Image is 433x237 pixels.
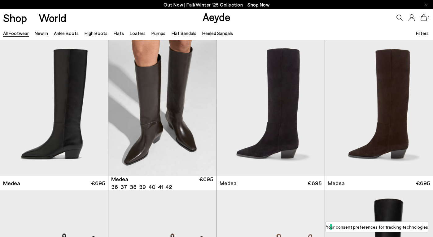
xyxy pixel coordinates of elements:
[85,30,107,36] a: High Boots
[130,183,137,191] li: 38
[308,179,321,187] span: €695
[216,40,325,176] a: Next slide Previous slide
[151,30,165,36] a: Pumps
[130,30,146,36] a: Loafers
[35,30,48,36] a: New In
[203,10,230,23] a: Aeyde
[91,179,105,187] span: €695
[54,30,79,36] a: Ankle Boots
[326,224,428,230] label: Your consent preferences for tracking technologies
[220,179,237,187] span: Medea
[326,221,428,232] button: Your consent preferences for tracking technologies
[216,40,325,176] div: 1 / 6
[139,183,146,191] li: 39
[3,179,20,187] span: Medea
[416,30,429,36] span: Filters
[3,30,29,36] a: All Footwear
[216,40,325,176] img: Medea Suede Knee-High Boots
[39,12,66,23] a: World
[114,30,124,36] a: Flats
[111,175,128,183] span: Medea
[199,175,213,191] span: €695
[108,176,216,190] a: Medea 36 37 38 39 40 41 42 €695
[328,179,345,187] span: Medea
[108,40,216,176] a: Next slide Previous slide
[108,40,216,176] div: 2 / 6
[164,1,269,9] p: Out Now | Fall/Winter ‘25 Collection
[202,30,233,36] a: Heeled Sandals
[111,183,118,191] li: 36
[3,12,27,23] a: Shop
[416,179,430,187] span: €695
[172,30,196,36] a: Flat Sandals
[421,14,427,21] a: 0
[427,16,430,20] span: 0
[120,183,127,191] li: 37
[216,176,325,190] a: Medea €695
[247,2,269,7] span: Navigate to /collections/new-in
[158,183,163,191] li: 41
[111,183,170,191] ul: variant
[108,40,216,176] img: Medea Knee-High Boots
[148,183,155,191] li: 40
[165,183,172,191] li: 42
